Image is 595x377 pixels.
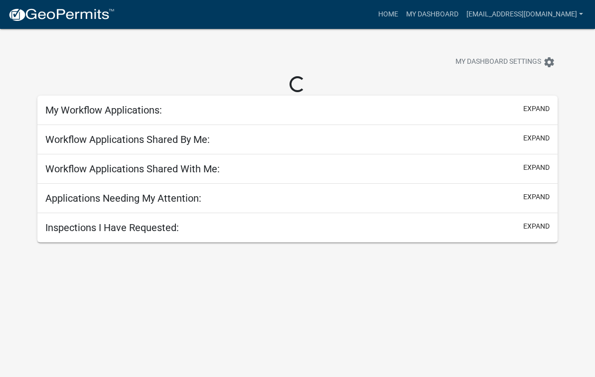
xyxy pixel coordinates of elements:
button: expand [523,192,550,202]
button: My Dashboard Settingssettings [447,52,563,72]
a: My Dashboard [402,5,462,24]
button: expand [523,104,550,114]
span: My Dashboard Settings [455,56,541,68]
i: settings [543,56,555,68]
button: expand [523,133,550,143]
h5: Inspections I Have Requested: [45,222,179,234]
button: expand [523,162,550,173]
button: expand [523,221,550,232]
h5: Workflow Applications Shared By Me: [45,133,210,145]
a: Home [374,5,402,24]
h5: Applications Needing My Attention: [45,192,201,204]
a: [EMAIL_ADDRESS][DOMAIN_NAME] [462,5,587,24]
h5: Workflow Applications Shared With Me: [45,163,220,175]
h5: My Workflow Applications: [45,104,162,116]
